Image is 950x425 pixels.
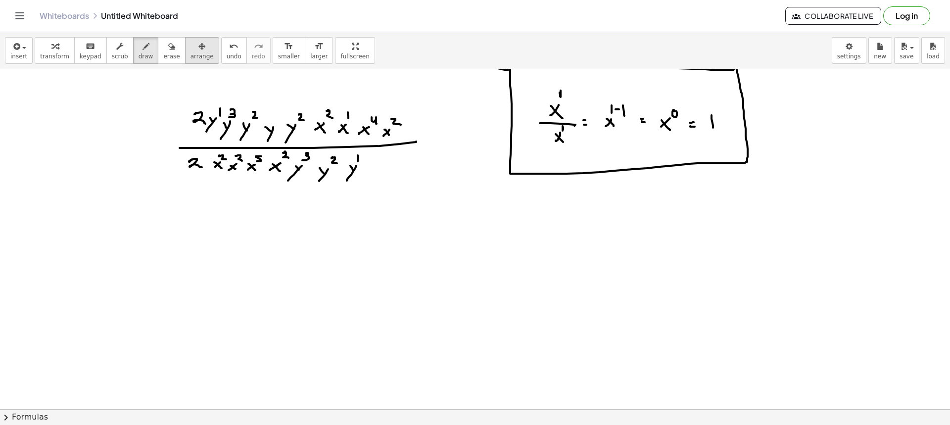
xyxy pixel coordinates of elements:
button: undoundo [221,37,247,64]
button: settings [832,37,866,64]
i: undo [229,41,238,52]
button: format_sizesmaller [273,37,305,64]
button: keyboardkeypad [74,37,107,64]
button: draw [133,37,159,64]
button: scrub [106,37,134,64]
span: settings [837,53,861,60]
button: fullscreen [335,37,375,64]
button: Log in [883,6,930,25]
i: format_size [314,41,324,52]
button: new [868,37,892,64]
i: keyboard [86,41,95,52]
i: redo [254,41,263,52]
span: Collaborate Live [794,11,873,20]
span: new [874,53,886,60]
span: arrange [190,53,214,60]
span: undo [227,53,241,60]
button: save [894,37,919,64]
span: redo [252,53,265,60]
button: redoredo [246,37,271,64]
button: Toggle navigation [12,8,28,24]
span: insert [10,53,27,60]
span: larger [310,53,328,60]
button: format_sizelarger [305,37,333,64]
span: erase [163,53,180,60]
span: keypad [80,53,101,60]
span: load [927,53,940,60]
span: scrub [112,53,128,60]
span: draw [139,53,153,60]
button: arrange [185,37,219,64]
span: smaller [278,53,300,60]
button: transform [35,37,75,64]
span: transform [40,53,69,60]
button: Collaborate Live [785,7,881,25]
i: format_size [284,41,293,52]
button: insert [5,37,33,64]
span: save [900,53,913,60]
a: Whiteboards [40,11,89,21]
button: erase [158,37,185,64]
span: fullscreen [340,53,369,60]
button: load [921,37,945,64]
